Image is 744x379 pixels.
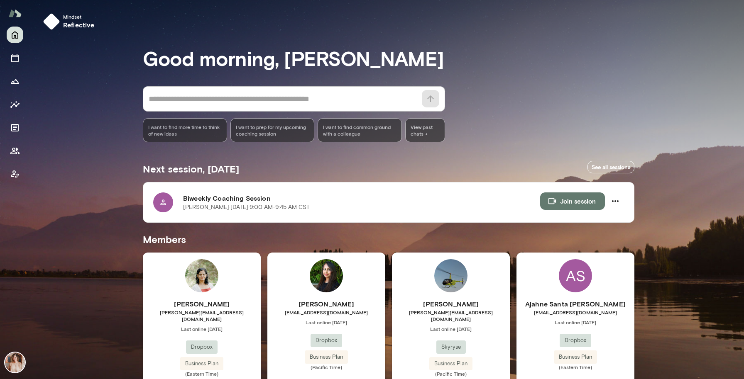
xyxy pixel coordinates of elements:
img: Mento [8,5,22,21]
span: Dropbox [560,336,591,345]
div: I want to find common ground with a colleague [318,118,402,142]
span: Dropbox [186,343,218,351]
button: Join session [540,192,605,210]
span: (Eastern Time) [516,364,634,370]
span: (Eastern Time) [143,370,261,377]
span: Last online [DATE] [392,326,510,332]
span: Business Plan [554,353,597,361]
h6: [PERSON_NAME] [392,299,510,309]
span: Business Plan [180,360,223,368]
h5: Members [143,233,634,246]
h6: [PERSON_NAME] [267,299,385,309]
span: Last online [DATE] [143,326,261,332]
button: Insights [7,96,23,113]
button: Sessions [7,50,23,66]
img: Chris Ginzton [434,259,467,292]
span: Mindset [63,13,95,20]
img: Harsha Aravindakshan [310,259,343,292]
a: See all sessions [587,161,634,174]
span: View past chats -> [405,118,445,142]
span: Skyryse [436,343,466,351]
button: Members [7,143,23,159]
span: Business Plan [429,360,472,368]
div: AS [559,259,592,292]
span: Last online [DATE] [516,319,634,326]
h6: Ajahne Santa [PERSON_NAME] [516,299,634,309]
span: I want to find common ground with a colleague [323,124,396,137]
h6: [PERSON_NAME] [143,299,261,309]
span: Business Plan [305,353,348,361]
img: Geetika Singh [185,259,218,292]
span: [PERSON_NAME][EMAIL_ADDRESS][DOMAIN_NAME] [143,309,261,322]
h3: Good morning, [PERSON_NAME] [143,46,634,70]
span: [PERSON_NAME][EMAIL_ADDRESS][DOMAIN_NAME] [392,309,510,322]
h6: reflective [63,20,95,30]
div: I want to find more time to think of new ideas [143,118,227,142]
span: (Pacific Time) [392,370,510,377]
span: [EMAIL_ADDRESS][DOMAIN_NAME] [516,309,634,316]
span: I want to prep for my upcoming coaching session [236,124,309,137]
div: I want to prep for my upcoming coaching session [230,118,315,142]
button: Client app [7,166,23,182]
button: Home [7,27,23,43]
img: mindset [43,13,60,30]
h6: Biweekly Coaching Session [183,193,540,203]
span: I want to find more time to think of new ideas [148,124,222,137]
span: Last online [DATE] [267,319,385,326]
img: Nancy Alsip [5,352,25,372]
p: [PERSON_NAME] · [DATE] · 9:00 AM-9:45 AM CST [183,203,310,211]
span: [EMAIL_ADDRESS][DOMAIN_NAME] [267,309,385,316]
button: Growth Plan [7,73,23,90]
span: Dropbox [311,336,342,345]
h5: Next session, [DATE] [143,162,239,175]
button: Documents [7,119,23,136]
button: Mindsetreflective [40,10,101,33]
span: (Pacific Time) [267,364,385,370]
